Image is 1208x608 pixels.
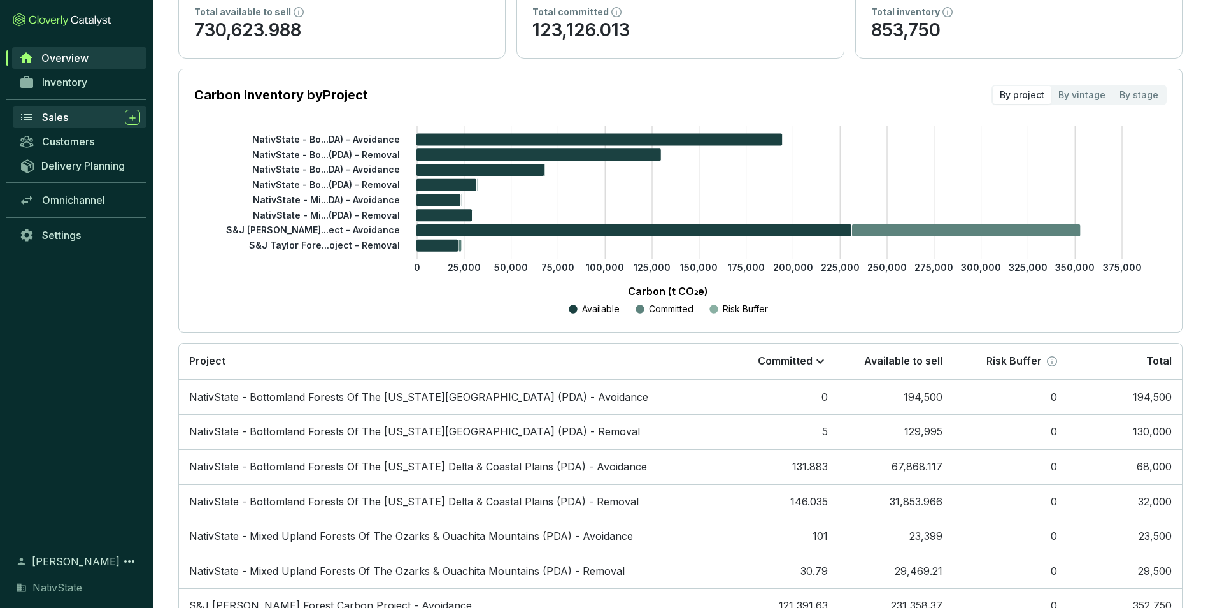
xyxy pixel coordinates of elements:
tspan: NativState - Bo...DA) - Avoidance [252,164,400,175]
th: Project [179,344,723,380]
p: Total available to sell [194,6,291,18]
span: Settings [42,229,81,242]
a: Settings [13,224,146,246]
p: Risk Buffer [986,354,1042,368]
td: 32,000 [1067,484,1182,519]
td: 0 [723,380,838,415]
p: Available [582,303,620,315]
td: 0 [953,414,1067,449]
td: 0 [953,519,1067,554]
div: By project [993,86,1051,104]
div: segmented control [991,85,1167,105]
tspan: S&J Taylor Fore...oject - Removal [249,240,400,250]
td: 194,500 [1067,380,1182,415]
th: Available to sell [838,344,953,380]
tspan: 25,000 [448,262,481,273]
td: 30.79 [723,554,838,589]
th: Total [1067,344,1182,380]
tspan: NativState - Bo...(PDA) - Removal [252,148,400,159]
td: 5 [723,414,838,449]
tspan: 375,000 [1103,262,1142,273]
a: Sales [13,106,146,128]
tspan: S&J [PERSON_NAME]...ect - Avoidance [226,224,400,235]
span: Overview [41,52,89,64]
p: Carbon Inventory by Project [194,86,368,104]
td: NativState - Bottomland Forests Of The Mississippi Delta & Coastal Plains (PDA) - Removal [179,484,723,519]
a: Customers [13,131,146,152]
tspan: 175,000 [728,262,765,273]
td: 130,000 [1067,414,1182,449]
td: 31,853.966 [838,484,953,519]
tspan: 75,000 [541,262,574,273]
tspan: NativState - Bo...DA) - Avoidance [252,134,400,145]
td: NativState - Mixed Upland Forests Of The Ozarks & Ouachita Mountains (PDA) - Removal [179,554,723,589]
tspan: 300,000 [961,262,1001,273]
span: Delivery Planning [41,159,125,172]
td: 146.035 [723,484,838,519]
td: 68,000 [1067,449,1182,484]
td: 29,500 [1067,554,1182,589]
tspan: 125,000 [634,262,671,273]
td: 194,500 [838,380,953,415]
tspan: 0 [414,262,420,273]
a: Inventory [13,71,146,93]
span: Inventory [42,76,87,89]
span: Sales [42,111,68,124]
span: Customers [42,135,94,148]
tspan: 150,000 [680,262,718,273]
tspan: 200,000 [773,262,813,273]
p: 123,126.013 [532,18,828,43]
tspan: 225,000 [821,262,860,273]
tspan: 275,000 [914,262,953,273]
tspan: NativState - Mi...(PDA) - Removal [253,209,400,220]
a: Overview [12,47,146,69]
p: Risk Buffer [723,303,768,315]
td: 0 [953,484,1067,519]
div: By vintage [1051,86,1112,104]
p: 730,623.988 [194,18,490,43]
td: 0 [953,449,1067,484]
td: 0 [953,380,1067,415]
td: 131.883 [723,449,838,484]
span: Omnichannel [42,194,105,206]
p: Total committed [532,6,609,18]
p: Committed [758,354,813,368]
span: [PERSON_NAME] [32,554,120,569]
tspan: 100,000 [586,262,624,273]
tspan: 250,000 [867,262,907,273]
p: Total inventory [871,6,940,18]
td: 101 [723,519,838,554]
td: 0 [953,554,1067,589]
p: 853,750 [871,18,1167,43]
td: NativState - Bottomland Forests Of The Mississippi Delta & Coastal Plains (PDA) - Avoidance [179,449,723,484]
span: NativState [32,580,82,595]
td: 23,399 [838,519,953,554]
td: 29,469.21 [838,554,953,589]
td: NativState - Bottomland Forests Of The Louisiana Plains (PDA) - Removal [179,414,723,449]
tspan: NativState - Mi...DA) - Avoidance [253,194,400,205]
div: By stage [1112,86,1165,104]
p: Committed [649,303,693,315]
tspan: 50,000 [494,262,528,273]
td: NativState - Mixed Upland Forests Of The Ozarks & Ouachita Mountains (PDA) - Avoidance [179,519,723,554]
p: Carbon (t CO₂e) [213,284,1122,299]
a: Omnichannel [13,189,146,211]
td: 129,995 [838,414,953,449]
td: 23,500 [1067,519,1182,554]
tspan: 325,000 [1009,262,1048,273]
td: 67,868.117 [838,449,953,484]
tspan: 350,000 [1055,262,1095,273]
a: Delivery Planning [13,155,146,176]
tspan: NativState - Bo...(PDA) - Removal [252,179,400,190]
td: NativState - Bottomland Forests Of The Louisiana Plains (PDA) - Avoidance [179,380,723,415]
